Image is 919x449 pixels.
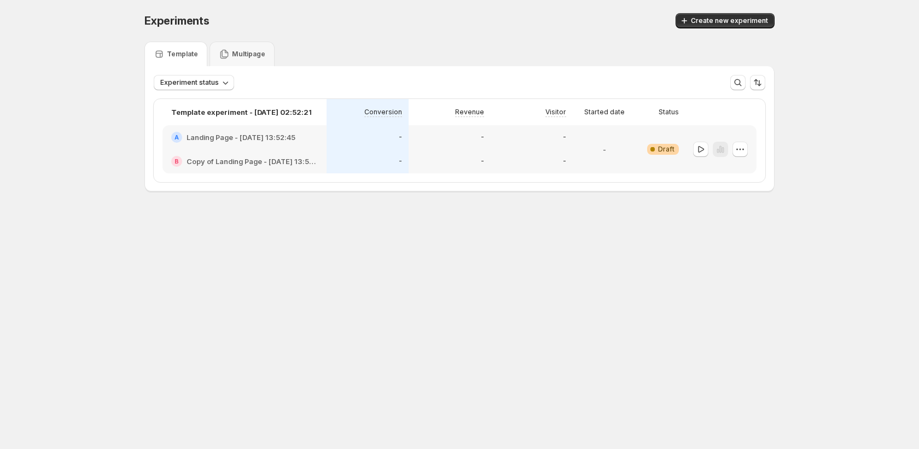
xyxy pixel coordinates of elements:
span: Experiments [144,14,210,27]
h2: Landing Page - [DATE] 13:52:45 [187,132,295,143]
p: Status [659,108,679,116]
span: Create new experiment [691,16,768,25]
button: Create new experiment [676,13,775,28]
p: Conversion [364,108,402,116]
p: Started date [584,108,625,116]
p: - [563,133,566,142]
p: Template [167,50,198,59]
h2: A [175,134,179,141]
span: Experiment status [160,78,219,87]
p: - [481,133,484,142]
p: Multipage [232,50,265,59]
button: Sort the results [750,75,765,90]
p: - [481,157,484,166]
p: - [563,157,566,166]
span: Draft [658,145,674,154]
button: Experiment status [154,75,234,90]
p: Template experiment - [DATE] 02:52:21 [171,107,312,118]
p: - [399,157,402,166]
h2: B [175,158,179,165]
p: - [603,144,606,155]
p: - [399,133,402,142]
p: Revenue [455,108,484,116]
p: Visitor [545,108,566,116]
h2: Copy of Landing Page - [DATE] 13:52:45 [187,156,318,167]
